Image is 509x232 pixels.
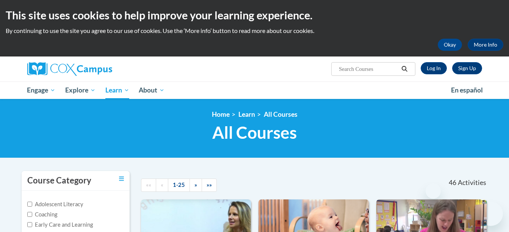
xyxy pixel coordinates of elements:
[168,179,190,192] a: 1-25
[458,179,486,187] span: Activities
[452,62,482,74] a: Register
[27,86,55,95] span: Engage
[194,182,197,188] span: »
[65,86,96,95] span: Explore
[6,8,503,23] h2: This site uses cookies to help improve your learning experience.
[156,179,168,192] a: Previous
[468,39,503,51] a: More Info
[27,62,112,76] img: Cox Campus
[27,62,171,76] a: Cox Campus
[139,86,164,95] span: About
[451,86,483,94] span: En español
[60,82,100,99] a: Explore
[141,179,156,192] a: Begining
[479,202,503,226] iframe: Button to launch messaging window
[446,82,488,98] a: En español
[426,183,441,199] iframe: Close message
[119,175,124,183] a: Toggle collapse
[238,110,255,118] a: Learn
[399,64,410,74] button: Search
[212,122,297,143] span: All Courses
[6,27,503,35] p: By continuing to use the site you agree to our use of cookies. Use the ‘More info’ button to read...
[27,200,83,208] label: Adolescent Literacy
[134,82,169,99] a: About
[212,110,230,118] a: Home
[27,210,57,219] label: Coaching
[264,110,298,118] a: All Courses
[449,179,456,187] span: 46
[207,182,212,188] span: »»
[421,62,447,74] a: Log In
[202,179,217,192] a: End
[22,82,61,99] a: Engage
[146,182,151,188] span: ««
[338,64,399,74] input: Search Courses
[16,82,493,99] div: Main menu
[161,182,163,188] span: «
[27,212,32,217] input: Checkbox for Options
[105,86,129,95] span: Learn
[438,39,462,51] button: Okay
[27,202,32,207] input: Checkbox for Options
[27,222,32,227] input: Checkbox for Options
[27,175,91,187] h3: Course Category
[27,221,93,229] label: Early Care and Learning
[190,179,202,192] a: Next
[100,82,134,99] a: Learn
